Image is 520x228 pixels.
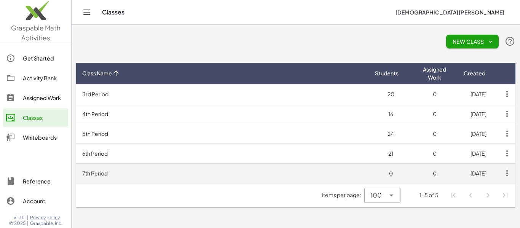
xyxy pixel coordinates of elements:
span: Created [464,69,485,77]
span: Class Name [82,69,112,77]
a: Reference [3,172,68,190]
td: 16 [369,104,413,124]
span: | [27,215,29,221]
span: Assigned Work [419,65,450,81]
div: Reference [23,177,65,186]
td: 24 [369,124,413,143]
td: 21 [369,143,413,163]
div: 1-5 of 5 [420,191,439,199]
td: 4th Period [76,104,369,124]
span: Graspable, Inc. [30,220,62,226]
span: [DEMOGRAPHIC_DATA][PERSON_NAME] [395,9,505,16]
td: 6th Period [76,143,369,163]
a: Get Started [3,49,68,67]
div: Activity Bank [23,73,65,83]
div: Get Started [23,54,65,63]
span: 0 [433,130,437,137]
td: 7th Period [76,163,369,183]
span: Graspable Math Activities [11,24,61,42]
button: [DEMOGRAPHIC_DATA][PERSON_NAME] [389,5,511,19]
td: [DATE] [456,124,500,143]
button: Toggle navigation [81,6,93,18]
td: [DATE] [456,143,500,163]
td: [DATE] [456,104,500,124]
div: Whiteboards [23,133,65,142]
td: 5th Period [76,124,369,143]
span: Students [375,69,399,77]
td: [DATE] [456,163,500,183]
a: Privacy policy [30,215,62,221]
span: 0 [433,170,437,177]
a: Whiteboards [3,128,68,147]
span: © 2025 [9,220,26,226]
nav: Pagination Navigation [445,187,514,204]
td: 20 [369,84,413,104]
div: Classes [23,113,65,122]
span: | [27,220,29,226]
td: 3rd Period [76,84,369,104]
span: 0 [433,150,437,157]
div: Account [23,196,65,206]
a: Account [3,192,68,210]
a: Assigned Work [3,89,68,107]
td: 0 [369,163,413,183]
span: v1.31.1 [14,215,26,221]
a: Classes [3,108,68,127]
span: 0 [433,110,437,117]
span: New Class [452,38,493,45]
a: Activity Bank [3,69,68,87]
span: 0 [433,91,437,97]
td: [DATE] [456,84,500,104]
span: 100 [370,191,382,200]
button: New Class [446,35,499,48]
div: Assigned Work [23,93,65,102]
span: Items per page: [322,191,364,199]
